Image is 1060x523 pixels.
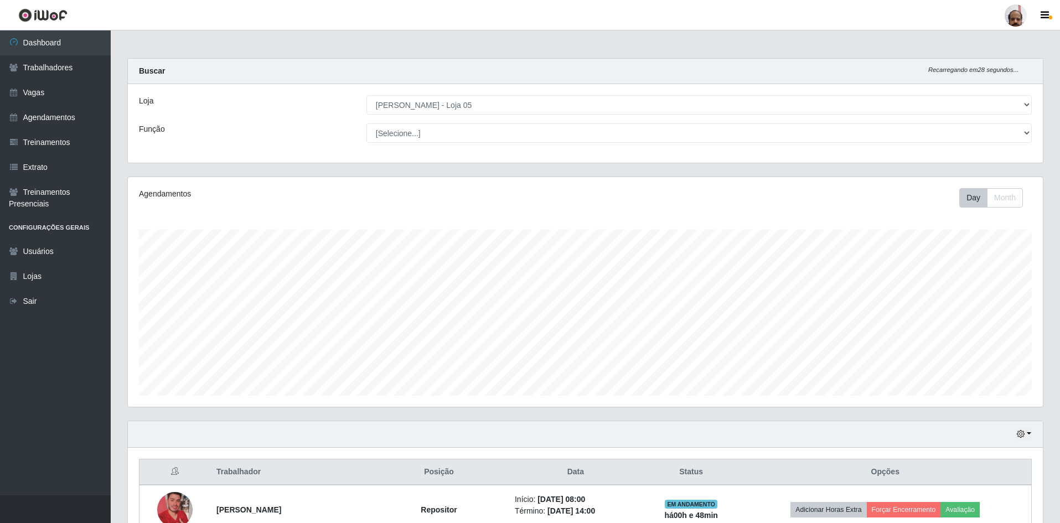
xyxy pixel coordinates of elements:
strong: Buscar [139,66,165,75]
time: [DATE] 08:00 [537,495,585,504]
div: Toolbar with button groups [959,188,1032,208]
button: Avaliação [940,502,980,517]
strong: há 00 h e 48 min [664,511,718,520]
th: Opções [740,459,1032,485]
th: Status [643,459,740,485]
li: Término: [515,505,637,517]
div: First group [959,188,1023,208]
li: Início: [515,494,637,505]
div: Agendamentos [139,188,501,200]
th: Trabalhador [210,459,370,485]
strong: Repositor [421,505,457,514]
button: Day [959,188,987,208]
th: Data [508,459,643,485]
strong: [PERSON_NAME] [216,505,281,514]
label: Função [139,123,165,135]
button: Adicionar Horas Extra [790,502,866,517]
i: Recarregando em 28 segundos... [928,66,1018,73]
button: Month [987,188,1023,208]
time: [DATE] 14:00 [547,506,595,515]
label: Loja [139,95,153,107]
th: Posição [370,459,508,485]
img: CoreUI Logo [18,8,68,22]
span: EM ANDAMENTO [665,500,717,509]
button: Forçar Encerramento [867,502,941,517]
